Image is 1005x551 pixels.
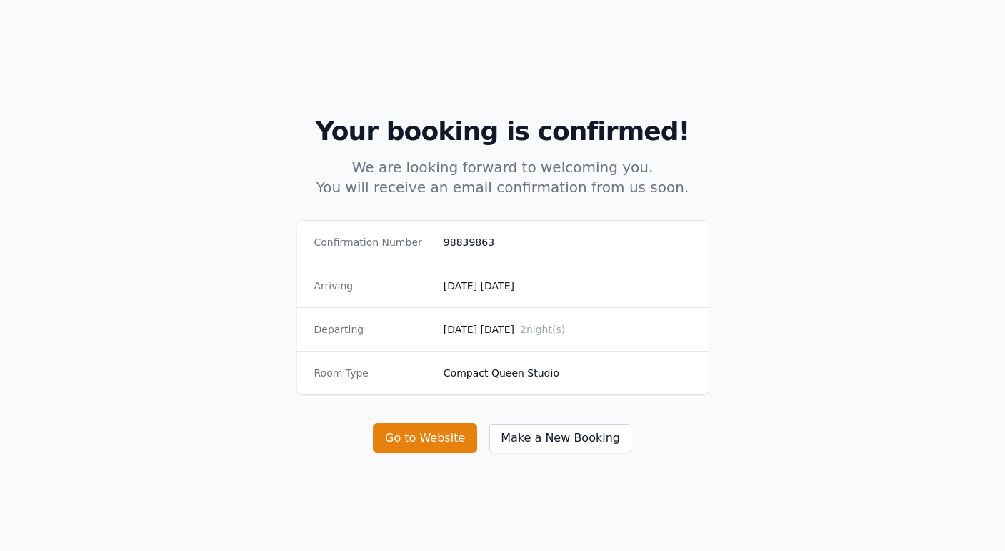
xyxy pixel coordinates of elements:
dt: Arriving [314,279,432,293]
a: Go to Website [373,431,489,445]
dd: Compact Queen Studio [444,366,691,380]
p: We are looking forward to welcoming you. You will receive an email confirmation from us soon. [229,157,777,197]
dt: Room Type [314,366,432,380]
dt: Confirmation Number [314,235,432,249]
span: 2 night(s) [520,324,565,335]
dd: [DATE] [DATE] [444,279,691,293]
h2: Your booking is confirmed! [83,117,923,146]
dd: 98839863 [444,235,691,249]
dd: [DATE] [DATE] [444,322,691,337]
dt: Departing [314,322,432,337]
button: Make a New Booking [489,423,632,453]
button: Go to Website [373,423,477,453]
